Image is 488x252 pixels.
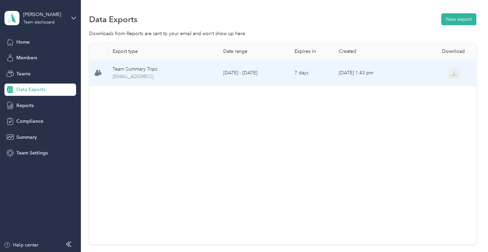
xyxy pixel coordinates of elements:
[441,13,476,25] button: New export
[410,48,471,54] div: Download
[4,241,39,249] button: Help center
[218,60,289,86] td: [DATE] - [DATE]
[333,60,405,86] td: [DATE] 1:43 pm
[333,43,405,60] th: Created
[16,54,37,61] span: Members
[113,73,212,80] span: team-summary-kepplett@ccwestmi.org-trips-2025-09-21-2025-09-30.xlsx
[450,214,488,252] iframe: Everlance-gr Chat Button Frame
[16,70,30,77] span: Teams
[89,16,138,23] h1: Data Exports
[289,43,334,60] th: Expires in
[23,11,66,18] div: [PERSON_NAME]
[113,65,212,73] div: Team Summary Trips
[16,118,43,125] span: Compliance
[89,30,476,37] div: Downloads from Reports are sent to your email and won’t show up here.
[16,102,34,109] span: Reports
[16,86,45,93] span: Data Exports
[289,60,334,86] td: 7 days
[23,20,55,25] div: Team dashboard
[16,134,37,141] span: Summary
[218,43,289,60] th: Date range
[16,39,30,46] span: Home
[107,43,218,60] th: Export type
[16,149,48,157] span: Team Settings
